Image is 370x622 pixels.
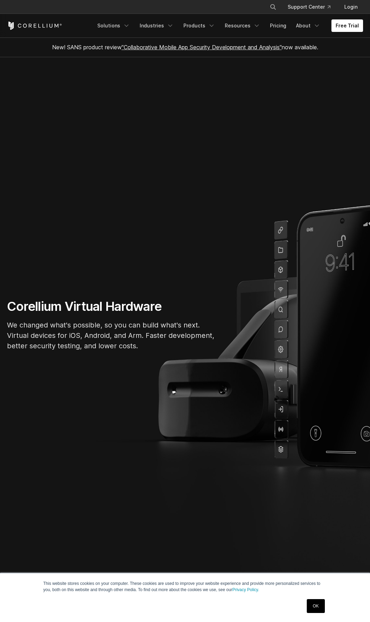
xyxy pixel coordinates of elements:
[267,1,279,13] button: Search
[292,19,324,32] a: About
[135,19,178,32] a: Industries
[179,19,219,32] a: Products
[339,1,363,13] a: Login
[7,22,62,30] a: Corellium Home
[282,1,336,13] a: Support Center
[266,19,290,32] a: Pricing
[221,19,264,32] a: Resources
[7,320,215,351] p: We changed what's possible, so you can build what's next. Virtual devices for iOS, Android, and A...
[7,299,215,314] h1: Corellium Virtual Hardware
[122,44,282,51] a: "Collaborative Mobile App Security Development and Analysis"
[93,19,134,32] a: Solutions
[331,19,363,32] a: Free Trial
[232,587,259,592] a: Privacy Policy.
[52,44,318,51] span: New! SANS product review now available.
[43,580,327,593] p: This website stores cookies on your computer. These cookies are used to improve your website expe...
[93,19,363,32] div: Navigation Menu
[307,599,324,613] a: OK
[261,1,363,13] div: Navigation Menu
